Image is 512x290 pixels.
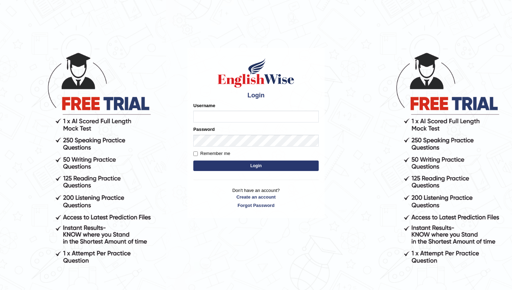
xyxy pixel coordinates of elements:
p: Don't have an account? [193,187,319,209]
label: Username [193,102,215,109]
img: Logo of English Wise sign in for intelligent practice with AI [216,57,296,89]
h4: Login [193,92,319,99]
label: Password [193,126,215,133]
input: Remember me [193,151,198,156]
label: Remember me [193,150,230,157]
a: Forgot Password [193,202,319,209]
button: Login [193,161,319,171]
a: Create an account [193,194,319,200]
